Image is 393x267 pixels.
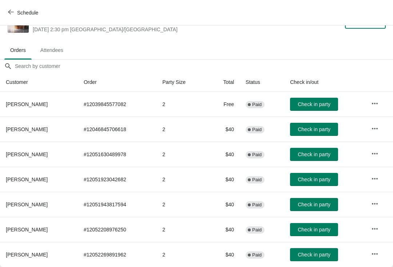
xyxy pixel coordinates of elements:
[15,60,393,73] input: Search by customer
[298,151,330,157] span: Check in party
[78,142,156,167] td: # 12051630489978
[6,151,48,157] span: [PERSON_NAME]
[6,101,48,107] span: [PERSON_NAME]
[298,101,330,107] span: Check in party
[290,173,338,186] button: Check in party
[33,26,256,33] span: [DATE] 2:30 pm [GEOGRAPHIC_DATA]/[GEOGRAPHIC_DATA]
[207,192,240,217] td: $40
[35,44,69,57] span: Attendees
[252,202,262,208] span: Paid
[207,217,240,242] td: $40
[290,123,338,136] button: Check in party
[156,192,207,217] td: 2
[252,152,262,158] span: Paid
[284,73,365,92] th: Check in/out
[17,10,38,16] span: Schedule
[156,167,207,192] td: 2
[252,177,262,183] span: Paid
[156,242,207,267] td: 2
[78,167,156,192] td: # 12051923042682
[252,127,262,133] span: Paid
[78,117,156,142] td: # 12046845706618
[156,217,207,242] td: 2
[156,142,207,167] td: 2
[78,192,156,217] td: # 12051943817594
[290,98,338,111] button: Check in party
[298,126,330,132] span: Check in party
[156,92,207,117] td: 2
[207,73,240,92] th: Total
[290,198,338,211] button: Check in party
[207,142,240,167] td: $40
[207,167,240,192] td: $40
[4,6,44,19] button: Schedule
[207,242,240,267] td: $40
[156,73,207,92] th: Party Size
[207,92,240,117] td: Free
[240,73,284,92] th: Status
[6,252,48,258] span: [PERSON_NAME]
[4,44,32,57] span: Orders
[6,126,48,132] span: [PERSON_NAME]
[6,177,48,182] span: [PERSON_NAME]
[6,202,48,207] span: [PERSON_NAME]
[298,177,330,182] span: Check in party
[290,148,338,161] button: Check in party
[78,242,156,267] td: # 12052269891962
[78,73,156,92] th: Order
[252,227,262,233] span: Paid
[252,252,262,258] span: Paid
[298,227,330,232] span: Check in party
[78,217,156,242] td: # 12052208976250
[298,252,330,258] span: Check in party
[290,223,338,236] button: Check in party
[78,92,156,117] td: # 12039845577082
[6,227,48,232] span: [PERSON_NAME]
[290,248,338,261] button: Check in party
[207,117,240,142] td: $40
[156,117,207,142] td: 2
[298,202,330,207] span: Check in party
[252,102,262,108] span: Paid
